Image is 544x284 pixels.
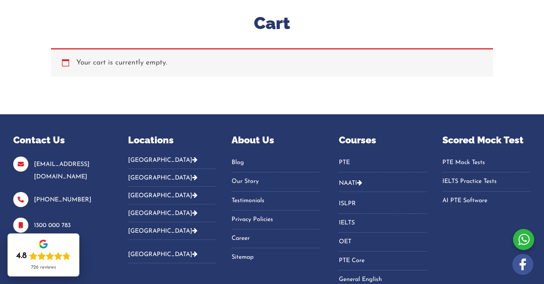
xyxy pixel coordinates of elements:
[128,187,216,204] button: [GEOGRAPHIC_DATA]
[232,133,320,273] aside: Footer Widget 3
[232,213,320,226] a: Privacy Policies
[31,264,56,270] div: 726 reviews
[232,195,320,207] a: Testimonials
[232,157,320,169] a: Blog
[34,197,91,203] a: [PHONE_NUMBER]
[128,133,216,269] aside: Footer Widget 2
[339,157,427,169] a: PTE
[128,252,198,258] a: [GEOGRAPHIC_DATA]
[339,174,427,192] button: NAATI
[13,133,109,261] aside: Footer Widget 1
[34,223,71,229] a: 1300 000 783
[339,198,427,210] a: ISLPR
[128,133,216,147] p: Locations
[232,133,320,147] p: About Us
[51,48,493,76] div: Your cart is currently empty.
[442,175,531,188] a: IELTS Practice Tests
[128,246,216,263] button: [GEOGRAPHIC_DATA]
[34,161,90,180] a: [EMAIL_ADDRESS][DOMAIN_NAME]
[232,232,320,245] a: Career
[16,251,27,261] div: 4.8
[13,133,109,147] p: Contact Us
[51,11,493,35] h1: Cart
[232,251,320,264] a: Sitemap
[128,228,198,234] a: [GEOGRAPHIC_DATA]
[339,217,427,229] a: IELTS
[232,175,320,188] a: Our Story
[128,222,216,240] button: [GEOGRAPHIC_DATA]
[442,195,531,207] a: AI PTE Software
[339,157,427,172] nav: Menu
[339,180,357,186] a: NAATI
[442,133,531,147] p: Scored Mock Test
[232,157,320,264] nav: Menu
[128,157,216,169] button: [GEOGRAPHIC_DATA]
[128,169,216,187] button: [GEOGRAPHIC_DATA]
[442,157,531,169] a: PTE Mock Tests
[339,133,427,147] p: Courses
[442,157,531,207] nav: Menu
[16,251,71,261] div: Rating: 4.8 out of 5
[339,255,427,267] a: PTE Core
[128,204,216,222] button: [GEOGRAPHIC_DATA]
[339,236,427,248] a: OET
[512,254,533,275] img: white-facebook.png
